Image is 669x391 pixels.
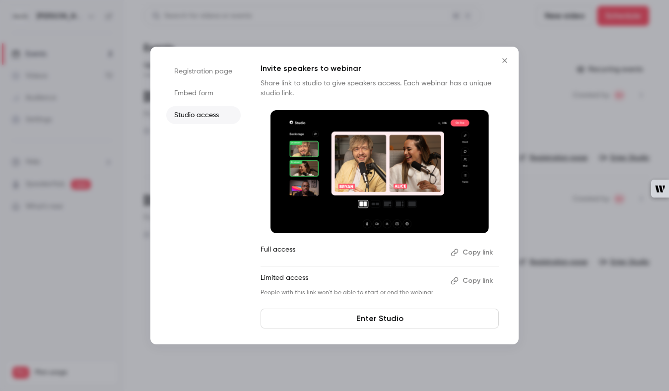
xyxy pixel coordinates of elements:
[261,273,443,289] p: Limited access
[495,51,515,70] button: Close
[447,245,499,261] button: Copy link
[166,63,241,80] li: Registration page
[447,273,499,289] button: Copy link
[261,78,499,98] p: Share link to studio to give speakers access. Each webinar has a unique studio link.
[166,106,241,124] li: Studio access
[270,110,489,233] img: Invite speakers to webinar
[261,245,443,261] p: Full access
[261,63,499,74] p: Invite speakers to webinar
[261,289,443,297] p: People with this link won't be able to start or end the webinar
[261,309,499,328] a: Enter Studio
[166,84,241,102] li: Embed form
